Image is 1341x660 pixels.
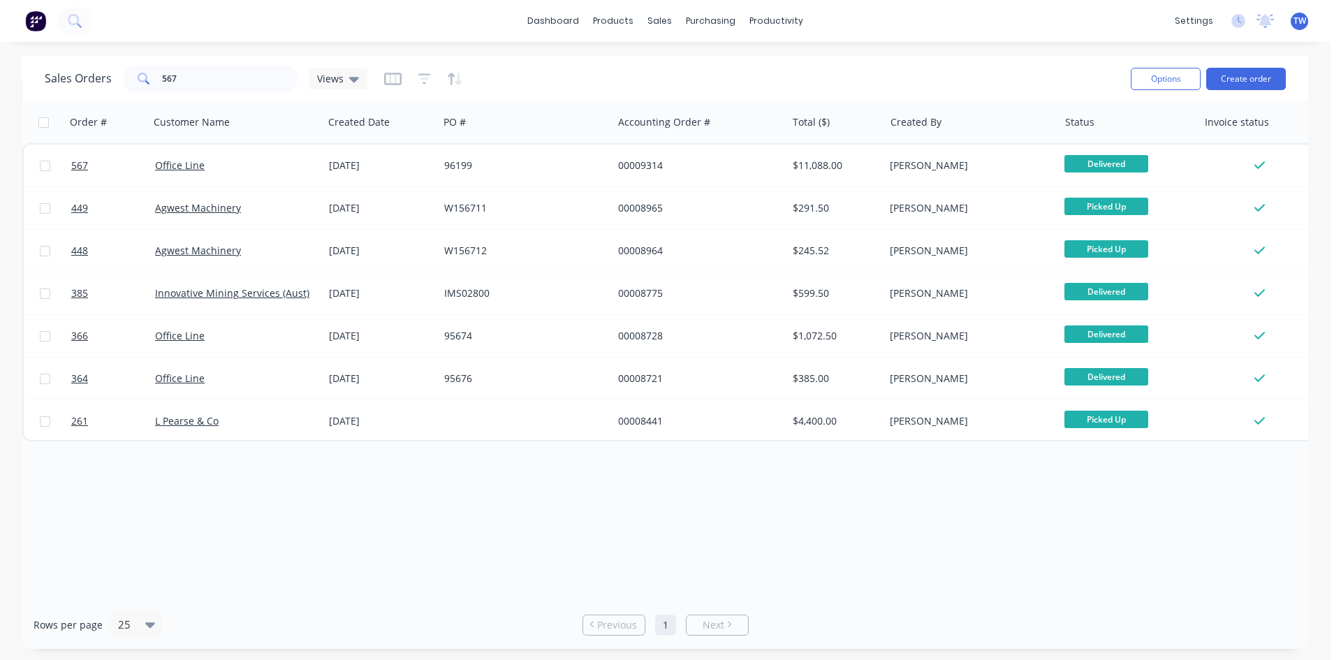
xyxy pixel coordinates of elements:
[328,115,390,129] div: Created Date
[71,187,155,229] a: 449
[444,372,599,386] div: 95676
[71,244,88,258] span: 448
[793,329,874,343] div: $1,072.50
[618,372,773,386] div: 00008721
[577,615,754,636] ul: Pagination
[71,159,88,173] span: 567
[1064,325,1148,343] span: Delivered
[890,372,1045,386] div: [PERSON_NAME]
[34,618,103,632] span: Rows per page
[1064,155,1148,173] span: Delivered
[71,400,155,442] a: 261
[155,286,344,300] a: Innovative Mining Services (Aust) Pty Ltd
[793,372,874,386] div: $385.00
[687,618,748,632] a: Next page
[71,272,155,314] a: 385
[155,201,241,214] a: Agwest Machinery
[618,414,773,428] div: 00008441
[793,159,874,173] div: $11,088.00
[71,201,88,215] span: 449
[793,115,830,129] div: Total ($)
[444,115,466,129] div: PO #
[155,159,205,172] a: Office Line
[890,244,1045,258] div: [PERSON_NAME]
[71,315,155,357] a: 366
[793,244,874,258] div: $245.52
[71,230,155,272] a: 448
[155,372,205,385] a: Office Line
[890,201,1045,215] div: [PERSON_NAME]
[520,10,586,31] a: dashboard
[583,618,645,632] a: Previous page
[618,286,773,300] div: 00008775
[71,358,155,399] a: 364
[1168,10,1220,31] div: settings
[793,286,874,300] div: $599.50
[317,71,344,86] span: Views
[655,615,676,636] a: Page 1 is your current page
[25,10,46,31] img: Factory
[890,414,1045,428] div: [PERSON_NAME]
[162,65,298,93] input: Search...
[45,72,112,85] h1: Sales Orders
[70,115,107,129] div: Order #
[1131,68,1201,90] button: Options
[1064,198,1148,215] span: Picked Up
[890,159,1045,173] div: [PERSON_NAME]
[154,115,230,129] div: Customer Name
[1294,15,1306,27] span: TW
[891,115,941,129] div: Created By
[71,372,88,386] span: 364
[890,329,1045,343] div: [PERSON_NAME]
[71,145,155,186] a: 567
[329,201,433,215] div: [DATE]
[618,115,710,129] div: Accounting Order #
[1064,283,1148,300] span: Delivered
[1064,368,1148,386] span: Delivered
[586,10,640,31] div: products
[1065,115,1094,129] div: Status
[155,414,219,427] a: L Pearse & Co
[597,618,637,632] span: Previous
[155,329,205,342] a: Office Line
[444,244,599,258] div: W156712
[618,201,773,215] div: 00008965
[1064,411,1148,428] span: Picked Up
[329,286,433,300] div: [DATE]
[1205,115,1269,129] div: Invoice status
[71,329,88,343] span: 366
[703,618,724,632] span: Next
[742,10,810,31] div: productivity
[1064,240,1148,258] span: Picked Up
[444,159,599,173] div: 96199
[793,201,874,215] div: $291.50
[71,286,88,300] span: 385
[329,244,433,258] div: [DATE]
[329,414,433,428] div: [DATE]
[679,10,742,31] div: purchasing
[329,372,433,386] div: [DATE]
[618,244,773,258] div: 00008964
[618,159,773,173] div: 00009314
[890,286,1045,300] div: [PERSON_NAME]
[640,10,679,31] div: sales
[793,414,874,428] div: $4,400.00
[444,286,599,300] div: IMS02800
[329,159,433,173] div: [DATE]
[618,329,773,343] div: 00008728
[1206,68,1286,90] button: Create order
[71,414,88,428] span: 261
[444,201,599,215] div: W156711
[155,244,241,257] a: Agwest Machinery
[329,329,433,343] div: [DATE]
[444,329,599,343] div: 95674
